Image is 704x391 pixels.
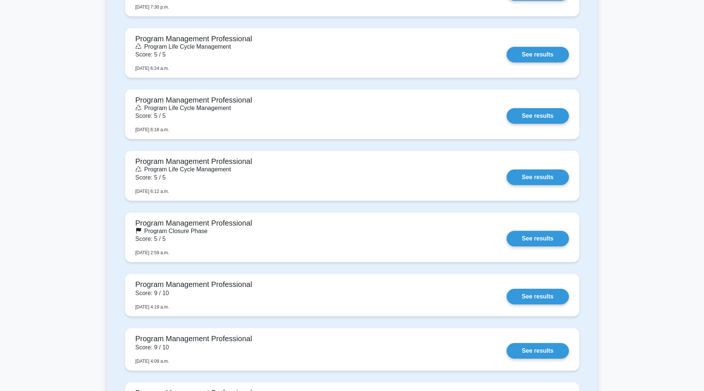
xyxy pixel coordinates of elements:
a: See results [507,47,569,62]
a: See results [507,343,569,359]
a: See results [507,108,569,124]
a: See results [507,169,569,185]
a: See results [507,231,569,246]
a: See results [507,289,569,304]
